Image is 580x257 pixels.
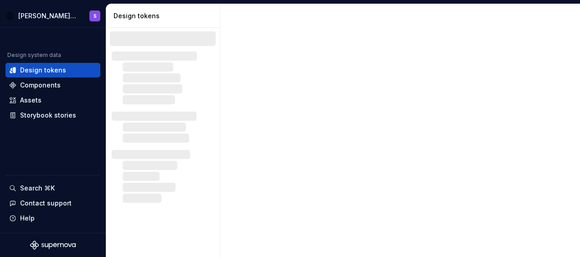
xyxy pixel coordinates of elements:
div: Design system data [7,51,61,59]
div: Design tokens [20,66,66,75]
div: Contact support [20,199,72,208]
div: S [93,12,97,20]
svg: Supernova Logo [30,241,76,250]
button: [PERSON_NAME] UI Toolkit (HUT)S [2,6,104,26]
a: Assets [5,93,100,108]
div: Design tokens [114,11,216,21]
div: Components [20,81,61,90]
div: [PERSON_NAME] UI Toolkit (HUT) [18,11,77,21]
div: Assets [20,96,41,105]
a: Design tokens [5,63,100,77]
a: Components [5,78,100,93]
div: Storybook stories [20,111,76,120]
div: Help [20,214,35,223]
button: Help [5,211,100,226]
div: Search ⌘K [20,184,55,193]
a: Storybook stories [5,108,100,123]
button: Contact support [5,196,100,211]
button: Search ⌘K [5,181,100,195]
